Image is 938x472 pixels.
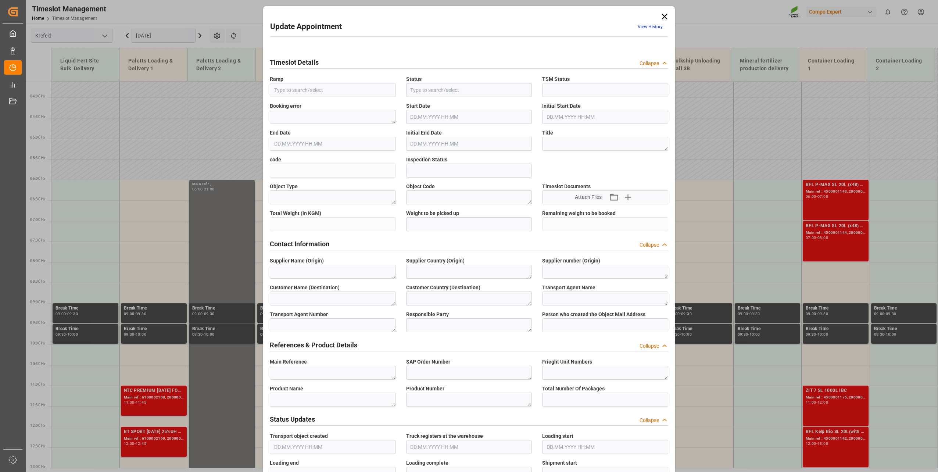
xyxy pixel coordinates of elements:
span: Product Number [406,385,444,393]
span: Customer Country (Destination) [406,284,480,292]
span: Object Code [406,183,435,190]
span: Supplier Country (Origin) [406,257,465,265]
span: Start Date [406,102,430,110]
span: Responsible Party [406,311,449,318]
span: Supplier number (Origin) [542,257,600,265]
h2: Contact Information [270,239,329,249]
span: Truck registers at the warehouse [406,432,483,440]
h2: References & Product Details [270,340,357,350]
span: Total Weight (in KGM) [270,210,321,217]
h2: Timeslot Details [270,57,319,67]
span: Product Name [270,385,303,393]
div: Collapse [640,60,659,67]
span: Frieght Unit Numbers [542,358,592,366]
span: Timeslot Documents [542,183,591,190]
span: Initial Start Date [542,102,581,110]
span: Main Reference [270,358,307,366]
input: Type to search/select [406,83,532,97]
span: Attach Files [575,193,602,201]
span: Title [542,129,553,137]
span: Transport Agent Number [270,311,328,318]
span: Transport object created [270,432,328,440]
input: DD.MM.YYYY HH:MM [406,137,532,151]
span: Supplier Name (Origin) [270,257,324,265]
span: Ramp [270,75,283,83]
div: Collapse [640,342,659,350]
h2: Status Updates [270,414,315,424]
input: DD.MM.YYYY HH:MM [406,110,532,124]
span: Booking error [270,102,301,110]
a: View History [638,24,663,29]
span: End Date [270,129,291,137]
span: Shipment start [542,459,577,467]
span: Person who created the Object Mail Address [542,311,645,318]
span: Loading start [542,432,573,440]
div: Collapse [640,241,659,249]
input: DD.MM.YYYY HH:MM [270,137,396,151]
span: SAP Order Number [406,358,450,366]
span: TSM Status [542,75,570,83]
span: Transport Agent Name [542,284,595,292]
span: Total Number Of Packages [542,385,605,393]
div: Collapse [640,416,659,424]
input: DD.MM.YYYY HH:MM [270,440,396,454]
span: Weight to be picked up [406,210,459,217]
span: Object Type [270,183,298,190]
span: Customer Name (Destination) [270,284,340,292]
input: DD.MM.YYYY HH:MM [542,440,668,454]
span: code [270,156,281,164]
span: Inspection Status [406,156,447,164]
span: Loading complete [406,459,448,467]
input: Type to search/select [270,83,396,97]
span: Loading end [270,459,299,467]
input: DD.MM.YYYY HH:MM [542,110,668,124]
input: DD.MM.YYYY HH:MM [406,440,532,454]
span: Initial End Date [406,129,442,137]
span: Status [406,75,422,83]
h2: Update Appointment [270,21,342,33]
span: Remaining weight to be booked [542,210,616,217]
